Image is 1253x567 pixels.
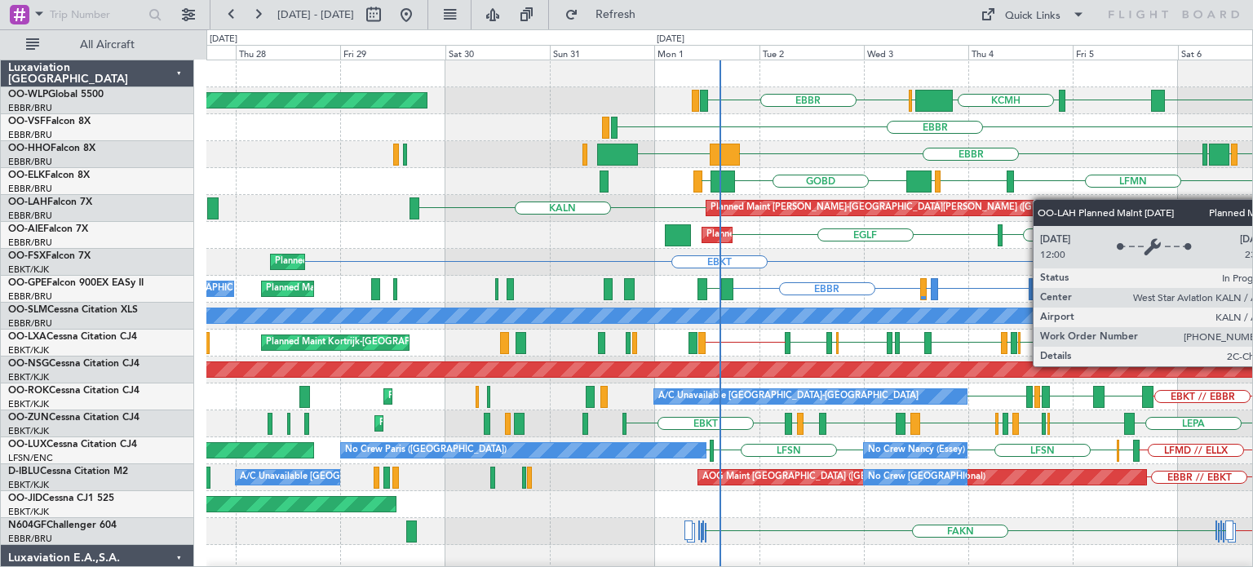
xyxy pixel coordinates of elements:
[702,465,985,489] div: AOG Maint [GEOGRAPHIC_DATA] ([GEOGRAPHIC_DATA] National)
[8,102,52,114] a: EBBR/BRU
[8,467,40,476] span: D-IBLU
[968,45,1073,60] div: Thu 4
[8,467,128,476] a: D-IBLUCessna Citation M2
[8,533,52,545] a: EBBR/BRU
[8,90,104,100] a: OO-WLPGlobal 5500
[8,144,51,153] span: OO-HHO
[388,384,578,409] div: Planned Maint Kortrijk-[GEOGRAPHIC_DATA]
[8,317,52,330] a: EBBR/BRU
[42,39,172,51] span: All Aircraft
[8,144,95,153] a: OO-HHOFalcon 8X
[557,2,655,28] button: Refresh
[8,506,49,518] a: EBKT/KJK
[8,290,52,303] a: EBBR/BRU
[658,384,919,409] div: A/C Unavailable [GEOGRAPHIC_DATA]-[GEOGRAPHIC_DATA]
[864,45,968,60] div: Wed 3
[8,413,49,423] span: OO-ZUN
[8,520,46,530] span: N604GF
[236,45,340,60] div: Thu 28
[8,425,49,437] a: EBKT/KJK
[8,251,46,261] span: OO-FSX
[550,45,654,60] div: Sun 31
[8,494,114,503] a: OO-JIDCessna CJ1 525
[657,33,684,47] div: [DATE]
[582,9,650,20] span: Refresh
[8,224,43,234] span: OO-AIE
[8,344,49,357] a: EBKT/KJK
[8,171,90,180] a: OO-ELKFalcon 8X
[972,2,1093,28] button: Quick Links
[8,359,49,369] span: OO-NSG
[8,264,49,276] a: EBKT/KJK
[1005,8,1060,24] div: Quick Links
[266,277,561,301] div: Planned Maint [GEOGRAPHIC_DATA] ([GEOGRAPHIC_DATA] National)
[868,438,965,463] div: No Crew Nancy (Essey)
[8,278,144,288] a: OO-GPEFalcon 900EX EASy II
[8,251,91,261] a: OO-FSXFalcon 7X
[711,196,1193,220] div: Planned Maint [PERSON_NAME]-[GEOGRAPHIC_DATA][PERSON_NAME] ([GEOGRAPHIC_DATA][PERSON_NAME])
[8,210,52,222] a: EBBR/BRU
[445,45,550,60] div: Sat 30
[8,224,88,234] a: OO-AIEFalcon 7X
[8,440,137,450] a: OO-LUXCessna Citation CJ4
[8,413,139,423] a: OO-ZUNCessna Citation CJ4
[868,465,1141,489] div: No Crew [GEOGRAPHIC_DATA] ([GEOGRAPHIC_DATA] National)
[8,117,46,126] span: OO-VSF
[8,386,49,396] span: OO-ROK
[8,386,139,396] a: OO-ROKCessna Citation CJ4
[8,197,47,207] span: OO-LAH
[379,411,569,436] div: Planned Maint Kortrijk-[GEOGRAPHIC_DATA]
[8,479,49,491] a: EBKT/KJK
[8,197,92,207] a: OO-LAHFalcon 7X
[8,440,46,450] span: OO-LUX
[8,359,139,369] a: OO-NSGCessna Citation CJ4
[266,330,456,355] div: Planned Maint Kortrijk-[GEOGRAPHIC_DATA]
[8,90,48,100] span: OO-WLP
[8,156,52,168] a: EBBR/BRU
[8,398,49,410] a: EBKT/KJK
[277,7,354,22] span: [DATE] - [DATE]
[275,250,465,274] div: Planned Maint Kortrijk-[GEOGRAPHIC_DATA]
[340,45,445,60] div: Fri 29
[240,465,500,489] div: A/C Unavailable [GEOGRAPHIC_DATA]-[GEOGRAPHIC_DATA]
[759,45,864,60] div: Tue 2
[706,223,963,247] div: Planned Maint [GEOGRAPHIC_DATA] ([GEOGRAPHIC_DATA])
[8,494,42,503] span: OO-JID
[1073,45,1177,60] div: Fri 5
[8,171,45,180] span: OO-ELK
[8,117,91,126] a: OO-VSFFalcon 8X
[8,371,49,383] a: EBKT/KJK
[8,452,53,464] a: LFSN/ENC
[8,332,46,342] span: OO-LXA
[345,438,507,463] div: No Crew Paris ([GEOGRAPHIC_DATA])
[8,183,52,195] a: EBBR/BRU
[8,332,137,342] a: OO-LXACessna Citation CJ4
[50,2,144,27] input: Trip Number
[8,237,52,249] a: EBBR/BRU
[210,33,237,47] div: [DATE]
[8,278,46,288] span: OO-GPE
[18,32,177,58] button: All Aircraft
[8,520,117,530] a: N604GFChallenger 604
[8,305,47,315] span: OO-SLM
[8,129,52,141] a: EBBR/BRU
[654,45,759,60] div: Mon 1
[8,305,138,315] a: OO-SLMCessna Citation XLS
